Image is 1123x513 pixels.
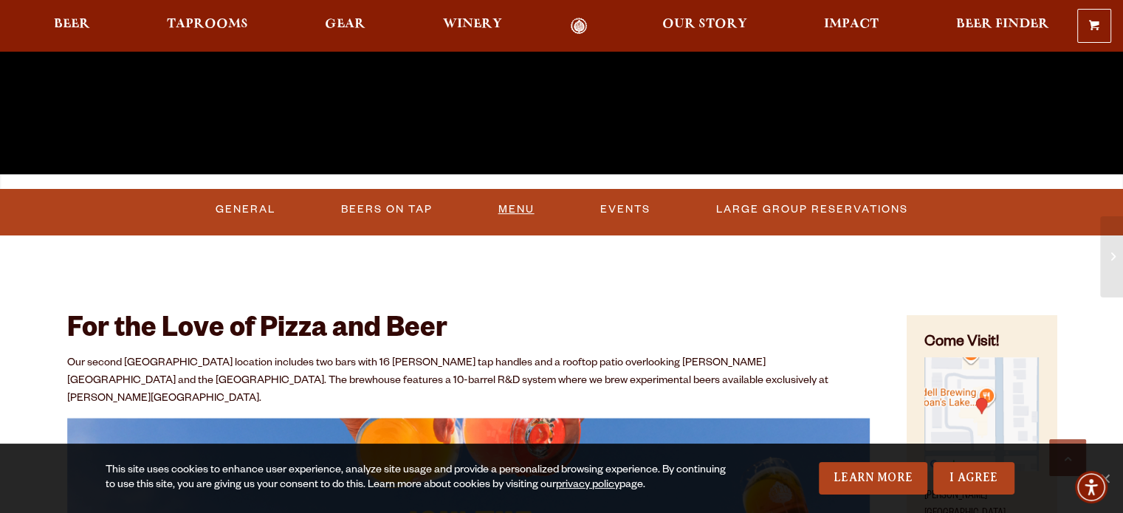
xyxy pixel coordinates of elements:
a: Events [594,193,656,227]
img: Small thumbnail of location on map [924,357,1038,471]
span: Winery [443,18,502,30]
p: Our second [GEOGRAPHIC_DATA] location includes two bars with 16 [PERSON_NAME] tap handles and a r... [67,355,870,408]
div: Accessibility Menu [1075,471,1107,503]
a: Learn More [819,462,927,495]
span: Gear [325,18,365,30]
a: privacy policy [556,480,619,492]
a: Taprooms [157,18,258,35]
a: Beer Finder [946,18,1058,35]
a: Impact [814,18,888,35]
a: General [210,193,281,227]
span: Taprooms [167,18,248,30]
span: Our Story [662,18,747,30]
a: Beer [44,18,100,35]
a: Our Story [653,18,757,35]
a: Gear [315,18,375,35]
a: Menu [492,193,540,227]
a: Winery [433,18,512,35]
h2: For the Love of Pizza and Beer [67,315,870,348]
h4: Come Visit! [924,333,1038,354]
span: Beer Finder [955,18,1048,30]
a: I Agree [933,462,1014,495]
a: Odell Home [552,18,607,35]
span: Beer [54,18,90,30]
div: This site uses cookies to enhance user experience, analyze site usage and provide a personalized ... [106,464,735,493]
a: Large Group Reservations [710,193,914,227]
span: Impact [824,18,879,30]
a: Scroll to top [1049,439,1086,476]
a: Beers On Tap [335,193,439,227]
